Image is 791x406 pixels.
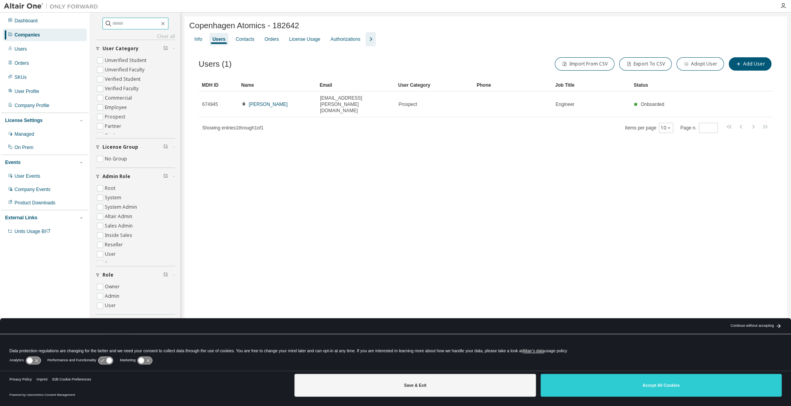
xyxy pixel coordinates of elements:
span: Clear filter [163,272,168,278]
div: Users [212,36,225,42]
span: [EMAIL_ADDRESS][PERSON_NAME][DOMAIN_NAME] [320,95,391,114]
div: Authorizations [331,36,360,42]
button: Adopt User [676,57,724,71]
label: Commercial [105,93,133,103]
button: Export To CSV [619,57,672,71]
div: SKUs [15,74,27,80]
button: Add User [729,57,771,71]
span: Showing entries 1 through 1 of 1 [202,125,263,131]
div: Phone [477,79,549,91]
label: Partner [105,122,123,131]
button: 10 [661,125,671,131]
label: Root [105,184,117,193]
span: Engineer [555,101,574,107]
div: Contacts [236,36,254,42]
span: Users (1) [199,60,232,69]
span: Units Usage BI [15,229,51,234]
div: Orders [265,36,279,42]
label: System [105,193,123,202]
label: Reseller [105,240,124,249]
label: Verified Faculty [105,84,140,93]
span: Onboarded [641,102,664,107]
span: User Category [102,46,139,52]
div: Events [5,159,20,166]
label: Owner [105,282,121,291]
div: License Settings [5,117,42,124]
label: Inside Sales [105,231,134,240]
a: Clear all [95,33,175,40]
div: Companies [15,32,40,38]
div: Company Events [15,186,50,193]
div: Status [634,79,726,91]
div: User Events [15,173,40,179]
button: Import From CSV [555,57,614,71]
span: Copenhagen Atomics - 182642 [189,21,299,30]
span: License Group [102,144,138,150]
button: Role [95,266,175,284]
span: Admin Role [102,173,130,180]
label: Support [105,259,125,268]
div: License Usage [289,36,320,42]
label: User [105,249,117,259]
label: User [105,301,117,310]
label: Unverified Faculty [105,65,146,75]
label: Admin [105,291,121,301]
button: Admin Role [95,168,175,185]
label: System Admin [105,202,139,212]
span: Clear filter [163,144,168,150]
label: Prospect [105,112,127,122]
button: License Group [95,138,175,156]
div: Info [194,36,202,42]
div: External Links [5,215,37,221]
button: User Category [95,40,175,57]
div: Managed [15,131,34,137]
label: Trial [105,131,116,140]
label: No Group [105,154,129,164]
span: Prospect [398,101,417,107]
div: Name [241,79,313,91]
div: On Prem [15,144,33,151]
div: Users [15,46,27,52]
a: [PERSON_NAME] [249,102,288,107]
span: Items per page [625,123,673,133]
label: Unverified Student [105,56,148,65]
div: Job Title [555,79,627,91]
div: Orders [15,60,29,66]
label: Sales Admin [105,221,134,231]
span: Clear filter [163,46,168,52]
label: Altair Admin [105,212,134,221]
span: Role [102,272,113,278]
img: Altair One [4,2,102,10]
div: Email [320,79,392,91]
label: Verified Student [105,75,142,84]
button: Status [95,315,175,332]
div: Dashboard [15,18,38,24]
span: Page n. [680,123,718,133]
span: 674945 [202,101,218,107]
div: User Category [398,79,470,91]
div: Product Downloads [15,200,55,206]
div: Company Profile [15,102,49,109]
div: User Profile [15,88,39,95]
div: MDH ID [202,79,235,91]
span: Clear filter [163,173,168,180]
label: Employee [105,103,128,112]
